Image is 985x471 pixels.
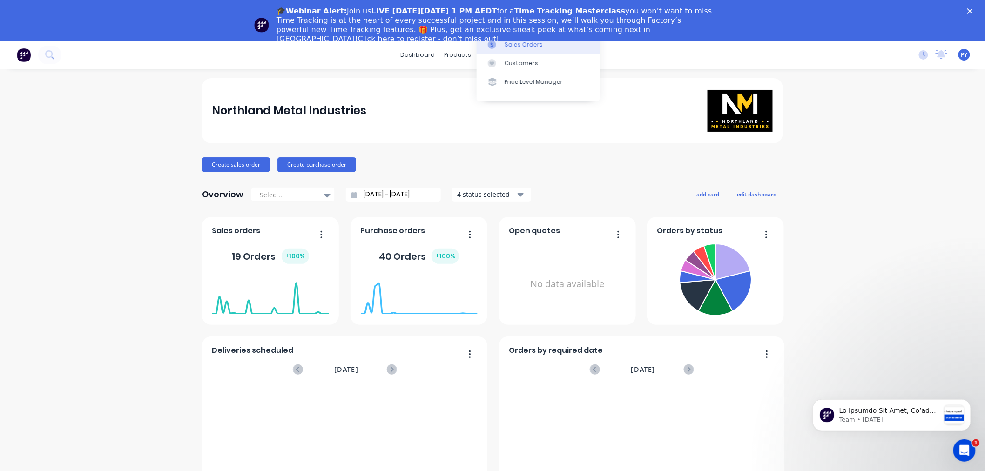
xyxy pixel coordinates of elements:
[961,51,968,59] span: PY
[731,188,783,200] button: edit dashboard
[277,157,356,172] button: Create purchase order
[40,35,141,43] p: Message from Team, sent 1w ago
[690,188,725,200] button: add card
[282,249,309,264] div: + 100 %
[953,439,976,462] iframe: Intercom live chat
[457,189,516,199] div: 4 status selected
[232,249,309,264] div: 19 Orders
[334,364,358,375] span: [DATE]
[440,48,476,62] div: products
[277,7,716,44] div: Join us for a you won’t want to miss. Time Tracking is at the heart of every successful project a...
[477,35,600,54] a: Sales Orders
[631,364,655,375] span: [DATE]
[432,249,459,264] div: + 100 %
[202,157,270,172] button: Create sales order
[358,34,499,43] a: Click here to register - don’t miss out!
[371,7,497,15] b: LIVE [DATE][DATE] 1 PM AEDT
[254,18,269,33] img: Profile image for Team
[972,439,980,447] span: 1
[277,7,347,15] b: 🎓Webinar Alert:
[967,8,977,14] div: Close
[509,225,560,236] span: Open quotes
[212,101,367,120] div: Northland Metal Industries
[505,40,543,49] div: Sales Orders
[202,185,243,204] div: Overview
[212,225,261,236] span: Sales orders
[657,225,723,236] span: Orders by status
[361,225,425,236] span: Purchase orders
[509,345,603,356] span: Orders by required date
[476,48,502,62] div: sales
[17,48,31,62] img: Factory
[452,188,531,202] button: 4 status selected
[799,381,985,446] iframe: Intercom notifications message
[505,59,538,67] div: Customers
[708,90,773,132] img: Northland Metal Industries
[477,73,600,91] a: Price Level Manager
[396,48,440,62] a: dashboard
[212,345,294,356] span: Deliveries scheduled
[477,54,600,73] a: Customers
[379,249,459,264] div: 40 Orders
[514,7,626,15] b: Time Tracking Masterclass
[505,78,563,86] div: Price Level Manager
[509,240,626,328] div: No data available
